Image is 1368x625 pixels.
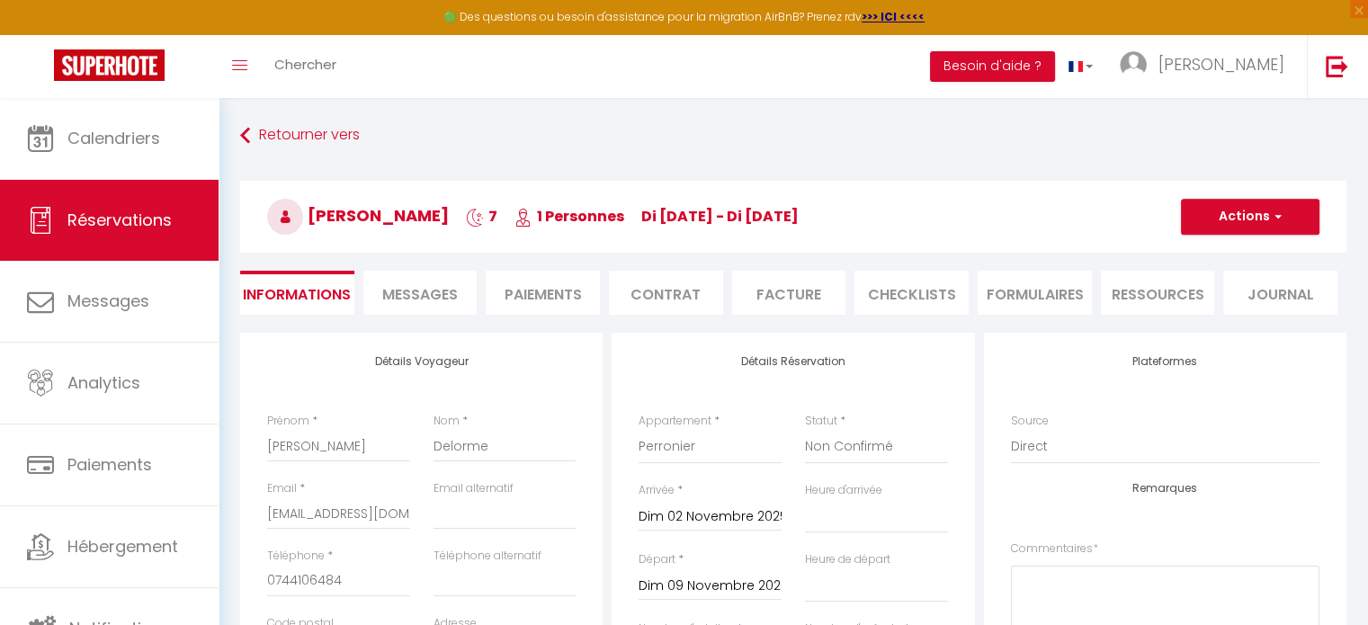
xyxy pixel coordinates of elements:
[1011,482,1319,495] h4: Remarques
[240,271,354,315] li: Informations
[1158,53,1284,76] span: [PERSON_NAME]
[240,120,1346,152] a: Retourner vers
[67,535,178,558] span: Hébergement
[1011,355,1319,368] h4: Plateformes
[67,290,149,312] span: Messages
[267,480,297,497] label: Email
[639,551,675,568] label: Départ
[67,209,172,231] span: Réservations
[1101,271,1215,315] li: Ressources
[805,551,890,568] label: Heure de départ
[732,271,846,315] li: Facture
[434,548,541,565] label: Téléphone alternatif
[466,206,497,227] span: 7
[67,371,140,394] span: Analytics
[1120,51,1147,78] img: ...
[267,204,449,227] span: [PERSON_NAME]
[1106,35,1307,98] a: ... [PERSON_NAME]
[54,49,165,81] img: Super Booking
[930,51,1055,82] button: Besoin d'aide ?
[805,413,837,430] label: Statut
[261,35,350,98] a: Chercher
[639,413,711,430] label: Appartement
[67,127,160,149] span: Calendriers
[486,271,600,315] li: Paiements
[978,271,1092,315] li: FORMULAIRES
[1011,413,1049,430] label: Source
[641,206,799,227] span: di [DATE] - di [DATE]
[67,453,152,476] span: Paiements
[267,413,309,430] label: Prénom
[854,271,969,315] li: CHECKLISTS
[805,482,882,499] label: Heure d'arrivée
[434,480,514,497] label: Email alternatif
[267,355,576,368] h4: Détails Voyageur
[1326,55,1348,77] img: logout
[862,9,925,24] a: >>> ICI <<<<
[639,482,675,499] label: Arrivée
[274,55,336,74] span: Chercher
[1011,540,1098,558] label: Commentaires
[382,284,458,305] span: Messages
[1181,199,1319,235] button: Actions
[434,413,460,430] label: Nom
[514,206,624,227] span: 1 Personnes
[639,355,947,368] h4: Détails Réservation
[609,271,723,315] li: Contrat
[1223,271,1337,315] li: Journal
[267,548,325,565] label: Téléphone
